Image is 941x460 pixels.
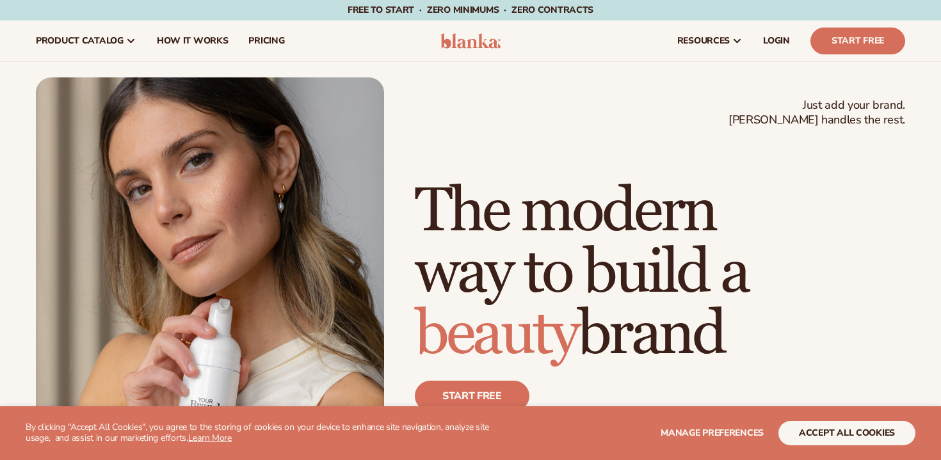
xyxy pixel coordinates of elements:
a: LOGIN [753,20,800,61]
span: resources [677,36,730,46]
span: Free to start · ZERO minimums · ZERO contracts [348,4,593,16]
button: accept all cookies [778,421,915,445]
a: resources [667,20,753,61]
a: Learn More [188,432,232,444]
span: beauty [415,297,577,372]
span: product catalog [36,36,124,46]
a: Start free [415,381,529,411]
a: How It Works [147,20,239,61]
span: Manage preferences [661,427,764,439]
span: LOGIN [763,36,790,46]
button: Manage preferences [661,421,764,445]
a: Start Free [810,28,905,54]
a: pricing [238,20,294,61]
span: pricing [248,36,284,46]
h1: The modern way to build a brand [415,181,905,365]
span: How It Works [157,36,229,46]
span: Just add your brand. [PERSON_NAME] handles the rest. [728,98,905,128]
img: logo [440,33,501,49]
p: By clicking "Accept All Cookies", you agree to the storing of cookies on your device to enhance s... [26,422,500,444]
a: product catalog [26,20,147,61]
